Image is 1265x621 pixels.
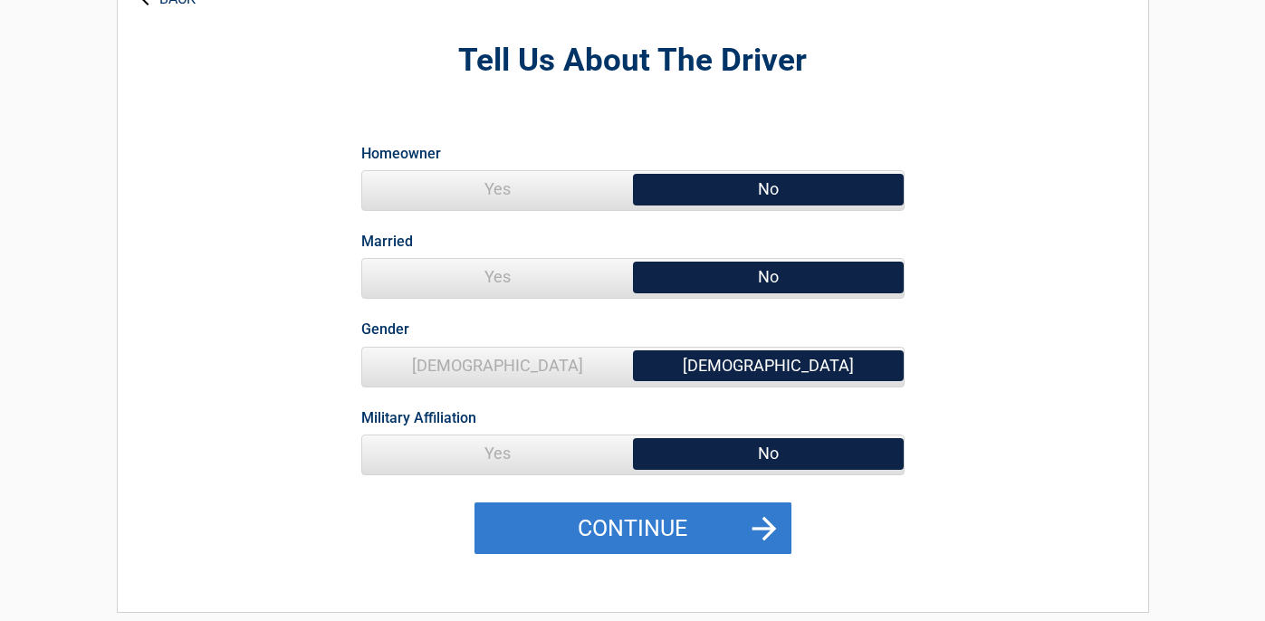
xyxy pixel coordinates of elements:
h2: Tell Us About The Driver [217,40,1049,82]
span: No [633,435,904,472]
span: [DEMOGRAPHIC_DATA] [362,348,633,384]
label: Gender [361,317,409,341]
span: Yes [362,259,633,295]
span: [DEMOGRAPHIC_DATA] [633,348,904,384]
label: Married [361,229,413,253]
span: No [633,171,904,207]
label: Homeowner [361,141,441,166]
label: Military Affiliation [361,406,476,430]
span: Yes [362,435,633,472]
span: No [633,259,904,295]
span: Yes [362,171,633,207]
button: Continue [474,502,791,555]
